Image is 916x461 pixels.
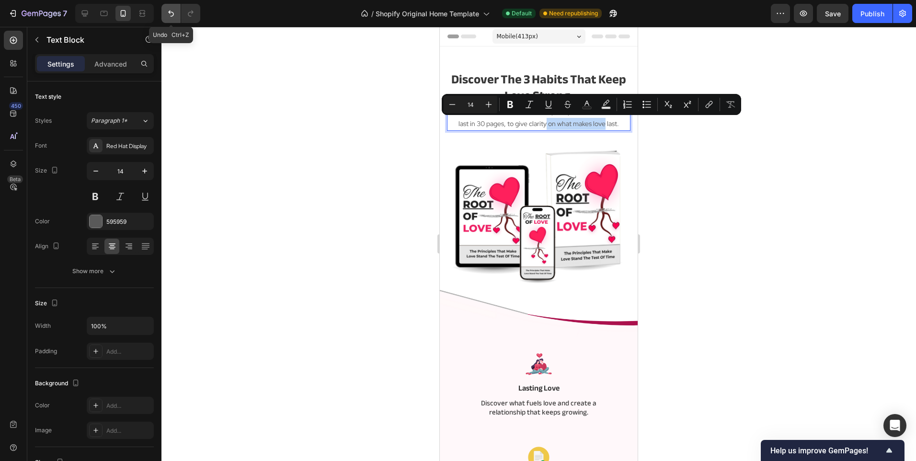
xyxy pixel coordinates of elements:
[161,4,200,23] div: Undo/Redo
[106,218,151,226] div: 595959
[35,263,154,280] button: Show more
[86,417,112,444] img: root_31.png
[72,266,117,276] div: Show more
[35,322,51,330] div: Width
[106,142,151,150] div: Red Hat Display
[35,164,60,177] div: Size
[883,414,906,437] div: Open Intercom Messenger
[106,426,151,435] div: Add...
[440,27,638,461] iframe: Design area
[9,102,23,110] div: 450
[549,9,598,18] span: Need republishing
[35,92,61,101] div: Text style
[512,9,532,18] span: Default
[35,141,47,150] div: Font
[442,94,741,115] div: Editor contextual toolbar
[852,4,893,23] button: Publish
[35,297,60,310] div: Size
[770,446,883,455] span: Help us improve GemPages!
[87,317,153,334] input: Auto
[35,240,62,253] div: Align
[63,8,67,19] p: 7
[825,10,841,18] span: Save
[35,377,81,390] div: Background
[35,347,57,356] div: Padding
[106,347,151,356] div: Add...
[106,402,151,410] div: Add...
[817,4,848,23] button: Save
[35,401,50,410] div: Color
[35,426,52,435] div: Image
[7,175,23,183] div: Beta
[376,9,479,19] span: Shopify Original Home Template
[4,4,71,23] button: 7
[35,217,50,226] div: Color
[770,445,895,456] button: Show survey - Help us improve GemPages!
[371,9,374,19] span: /
[860,9,884,19] div: Publish
[47,59,74,69] p: Settings
[87,112,154,129] button: Paragraph 1*
[46,34,128,46] p: Text Block
[94,59,127,69] p: Advanced
[91,116,127,125] span: Paragraph 1*
[35,116,52,125] div: Styles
